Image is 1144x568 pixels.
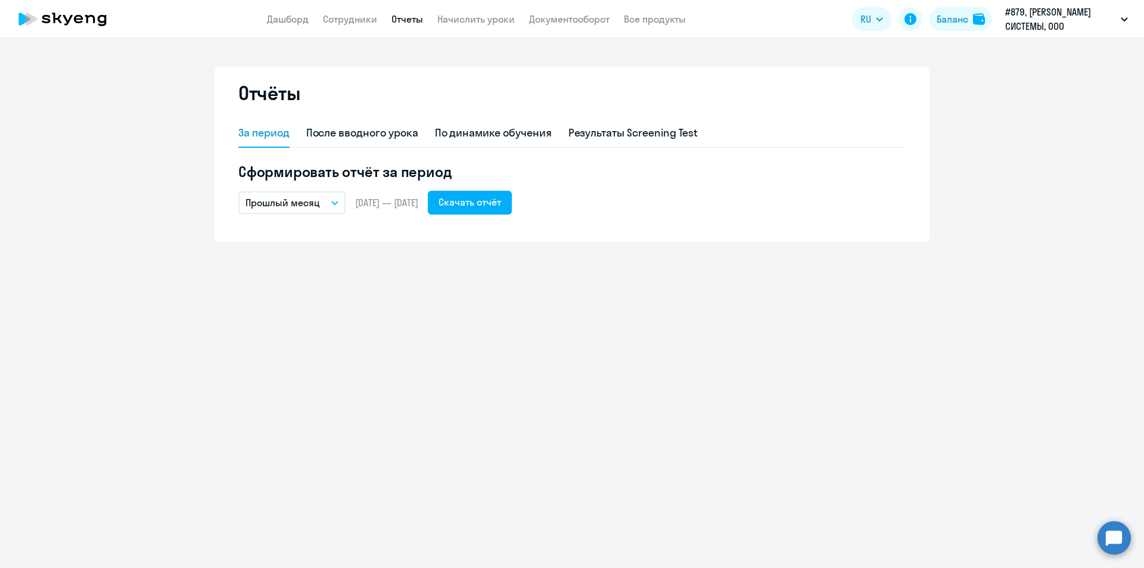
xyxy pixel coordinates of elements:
button: Скачать отчёт [428,191,512,215]
div: После вводного урока [306,125,418,141]
button: Балансbalance [929,7,992,31]
div: Баланс [937,12,968,26]
a: Документооборот [529,13,610,25]
span: [DATE] — [DATE] [355,196,418,209]
div: По динамике обучения [435,125,552,141]
h5: Сформировать отчёт за период [238,162,906,181]
a: Сотрудники [323,13,377,25]
a: Начислить уроки [437,13,515,25]
a: Дашборд [267,13,309,25]
h2: Отчёты [238,81,300,105]
div: За период [238,125,290,141]
p: Прошлый месяц [245,195,320,210]
span: RU [860,12,871,26]
button: RU [852,7,891,31]
div: Результаты Screening Test [568,125,698,141]
a: Все продукты [624,13,686,25]
img: balance [973,13,985,25]
div: Скачать отчёт [439,195,501,209]
p: #879, [PERSON_NAME] СИСТЕМЫ, ООО [1005,5,1116,33]
button: #879, [PERSON_NAME] СИСТЕМЫ, ООО [999,5,1134,33]
button: Прошлый месяц [238,191,346,214]
a: Отчеты [391,13,423,25]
